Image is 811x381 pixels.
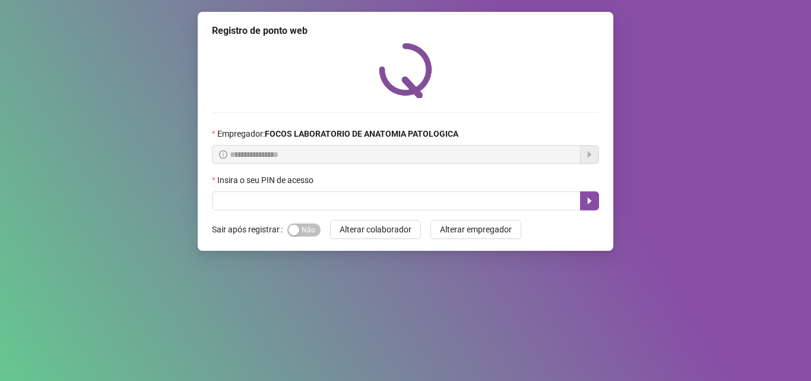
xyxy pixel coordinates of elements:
[340,223,411,236] span: Alterar colaborador
[440,223,512,236] span: Alterar empregador
[265,129,458,138] strong: FOCOS LABORATORIO DE ANATOMIA PATOLOGICA
[217,127,458,140] span: Empregador :
[430,220,521,239] button: Alterar empregador
[585,196,594,206] span: caret-right
[212,24,599,38] div: Registro de ponto web
[219,150,227,159] span: info-circle
[212,174,321,187] label: Insira o seu PIN de acesso
[330,220,421,239] button: Alterar colaborador
[212,220,287,239] label: Sair após registrar
[379,43,432,98] img: QRPoint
